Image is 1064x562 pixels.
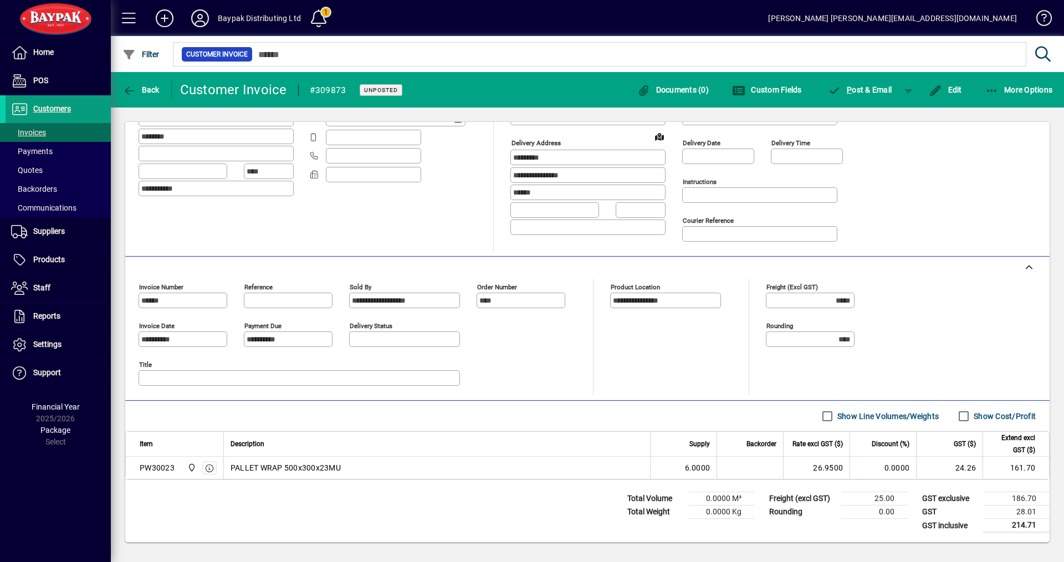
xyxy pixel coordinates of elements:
[6,123,111,142] a: Invoices
[983,519,1050,533] td: 214.71
[33,340,62,349] span: Settings
[33,104,71,113] span: Customers
[6,142,111,161] a: Payments
[768,9,1017,27] div: [PERSON_NAME] [PERSON_NAME][EMAIL_ADDRESS][DOMAIN_NAME]
[33,283,50,292] span: Staff
[651,127,668,145] a: View on map
[746,438,776,450] span: Backorder
[33,368,61,377] span: Support
[983,457,1049,479] td: 161.70
[872,438,909,450] span: Discount (%)
[847,85,852,94] span: P
[917,492,983,505] td: GST exclusive
[244,322,282,330] mat-label: Payment due
[917,519,983,533] td: GST inclusive
[147,8,182,28] button: Add
[622,492,688,505] td: Total Volume
[683,139,720,147] mat-label: Delivery date
[140,462,175,473] div: PW30023
[688,492,755,505] td: 0.0000 M³
[841,492,908,505] td: 25.00
[6,39,111,67] a: Home
[766,322,793,330] mat-label: Rounding
[1028,2,1050,38] a: Knowledge Base
[835,411,939,422] label: Show Line Volumes/Weights
[244,283,273,291] mat-label: Reference
[33,311,60,320] span: Reports
[32,402,80,411] span: Financial Year
[971,411,1036,422] label: Show Cost/Profit
[926,80,965,100] button: Edit
[218,9,301,27] div: Baypak Distributing Ltd
[822,80,898,100] button: Post & Email
[11,203,76,212] span: Communications
[185,462,197,474] span: Baypak - Onekawa
[611,283,660,291] mat-label: Product location
[792,438,843,450] span: Rate excl GST ($)
[120,80,162,100] button: Back
[6,359,111,387] a: Support
[841,505,908,519] td: 0.00
[139,322,175,330] mat-label: Invoice date
[364,86,398,94] span: Unposted
[766,283,818,291] mat-label: Freight (excl GST)
[139,361,152,369] mat-label: Title
[985,85,1053,94] span: More Options
[33,255,65,264] span: Products
[790,462,843,473] div: 26.9500
[180,81,287,99] div: Customer Invoice
[990,432,1035,456] span: Extend excl GST ($)
[139,283,183,291] mat-label: Invoice number
[350,322,392,330] mat-label: Delivery status
[688,505,755,519] td: 0.0000 Kg
[983,80,1056,100] button: More Options
[729,80,805,100] button: Custom Fields
[231,462,341,473] span: PALLET WRAP 500x300x23MU
[11,166,43,175] span: Quotes
[771,139,810,147] mat-label: Delivery time
[685,462,710,473] span: 6.0000
[689,438,710,450] span: Supply
[111,80,172,100] app-page-header-button: Back
[6,161,111,180] a: Quotes
[310,81,346,99] div: #309873
[6,274,111,302] a: Staff
[634,80,712,100] button: Documents (0)
[850,457,916,479] td: 0.0000
[11,185,57,193] span: Backorders
[683,217,734,224] mat-label: Courier Reference
[33,227,65,236] span: Suppliers
[828,85,892,94] span: ost & Email
[477,283,517,291] mat-label: Order number
[764,505,841,519] td: Rounding
[732,85,802,94] span: Custom Fields
[182,8,218,28] button: Profile
[122,85,160,94] span: Back
[186,49,248,60] span: Customer Invoice
[916,457,983,479] td: 24.26
[40,426,70,435] span: Package
[929,85,962,94] span: Edit
[120,44,162,64] button: Filter
[350,283,371,291] mat-label: Sold by
[983,505,1050,519] td: 28.01
[6,303,111,330] a: Reports
[637,85,709,94] span: Documents (0)
[33,76,48,85] span: POS
[140,438,153,450] span: Item
[6,198,111,217] a: Communications
[6,67,111,95] a: POS
[231,438,264,450] span: Description
[11,128,46,137] span: Invoices
[683,178,717,186] mat-label: Instructions
[11,147,53,156] span: Payments
[622,505,688,519] td: Total Weight
[983,492,1050,505] td: 186.70
[954,438,976,450] span: GST ($)
[33,48,54,57] span: Home
[6,218,111,246] a: Suppliers
[6,331,111,359] a: Settings
[917,505,983,519] td: GST
[6,246,111,274] a: Products
[122,50,160,59] span: Filter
